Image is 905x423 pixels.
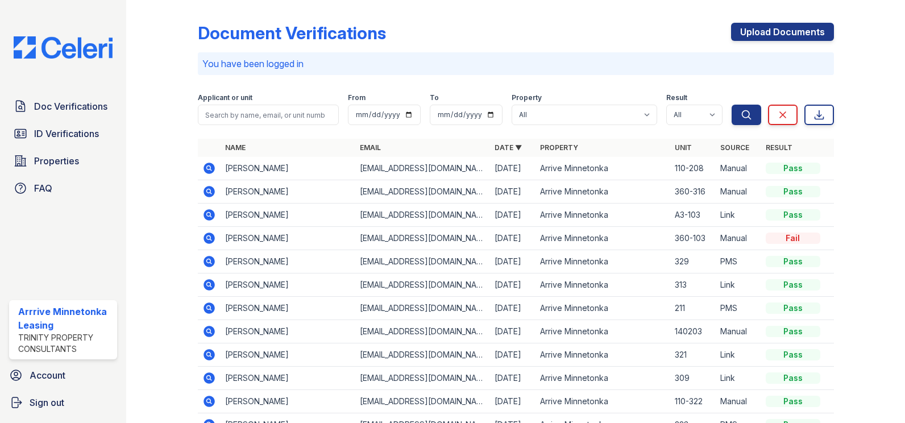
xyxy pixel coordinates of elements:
[198,23,386,43] div: Document Verifications
[766,163,820,174] div: Pass
[535,204,670,227] td: Arrive Minnetonka
[221,390,355,413] td: [PERSON_NAME]
[766,372,820,384] div: Pass
[766,209,820,221] div: Pass
[670,227,716,250] td: 360-103
[355,204,490,227] td: [EMAIL_ADDRESS][DOMAIN_NAME]
[716,367,761,390] td: Link
[18,305,113,332] div: Arrrive Minnetonka Leasing
[221,180,355,204] td: [PERSON_NAME]
[666,93,687,102] label: Result
[490,367,535,390] td: [DATE]
[766,396,820,407] div: Pass
[716,297,761,320] td: PMS
[355,320,490,343] td: [EMAIL_ADDRESS][DOMAIN_NAME]
[670,157,716,180] td: 110-208
[5,36,122,59] img: CE_Logo_Blue-a8612792a0a2168367f1c8372b55b34899dd931a85d93a1a3d3e32e68fde9ad4.png
[766,349,820,360] div: Pass
[716,157,761,180] td: Manual
[535,157,670,180] td: Arrive Minnetonka
[766,143,792,152] a: Result
[670,273,716,297] td: 313
[766,186,820,197] div: Pass
[766,326,820,337] div: Pass
[34,154,79,168] span: Properties
[670,297,716,320] td: 211
[355,367,490,390] td: [EMAIL_ADDRESS][DOMAIN_NAME]
[716,180,761,204] td: Manual
[535,227,670,250] td: Arrive Minnetonka
[766,256,820,267] div: Pass
[221,367,355,390] td: [PERSON_NAME]
[490,343,535,367] td: [DATE]
[9,177,117,200] a: FAQ
[9,150,117,172] a: Properties
[490,390,535,413] td: [DATE]
[490,250,535,273] td: [DATE]
[221,204,355,227] td: [PERSON_NAME]
[720,143,749,152] a: Source
[198,105,339,125] input: Search by name, email, or unit number
[766,233,820,244] div: Fail
[670,204,716,227] td: A3-103
[221,250,355,273] td: [PERSON_NAME]
[670,180,716,204] td: 360-316
[221,320,355,343] td: [PERSON_NAME]
[34,99,107,113] span: Doc Verifications
[535,250,670,273] td: Arrive Minnetonka
[490,180,535,204] td: [DATE]
[355,390,490,413] td: [EMAIL_ADDRESS][DOMAIN_NAME]
[221,273,355,297] td: [PERSON_NAME]
[716,273,761,297] td: Link
[221,343,355,367] td: [PERSON_NAME]
[490,320,535,343] td: [DATE]
[198,93,252,102] label: Applicant or unit
[30,368,65,382] span: Account
[355,157,490,180] td: [EMAIL_ADDRESS][DOMAIN_NAME]
[670,343,716,367] td: 321
[490,273,535,297] td: [DATE]
[766,302,820,314] div: Pass
[9,122,117,145] a: ID Verifications
[670,390,716,413] td: 110-322
[34,181,52,195] span: FAQ
[5,364,122,387] a: Account
[355,227,490,250] td: [EMAIL_ADDRESS][DOMAIN_NAME]
[535,343,670,367] td: Arrive Minnetonka
[731,23,834,41] a: Upload Documents
[225,143,246,152] a: Name
[535,180,670,204] td: Arrive Minnetonka
[430,93,439,102] label: To
[535,273,670,297] td: Arrive Minnetonka
[30,396,64,409] span: Sign out
[512,93,542,102] label: Property
[221,297,355,320] td: [PERSON_NAME]
[716,250,761,273] td: PMS
[18,332,113,355] div: Trinity Property Consultants
[675,143,692,152] a: Unit
[535,297,670,320] td: Arrive Minnetonka
[34,127,99,140] span: ID Verifications
[495,143,522,152] a: Date ▼
[355,273,490,297] td: [EMAIL_ADDRESS][DOMAIN_NAME]
[716,320,761,343] td: Manual
[202,57,829,70] p: You have been logged in
[535,320,670,343] td: Arrive Minnetonka
[221,157,355,180] td: [PERSON_NAME]
[716,227,761,250] td: Manual
[766,279,820,291] div: Pass
[490,297,535,320] td: [DATE]
[535,367,670,390] td: Arrive Minnetonka
[360,143,381,152] a: Email
[348,93,366,102] label: From
[5,391,122,414] a: Sign out
[355,297,490,320] td: [EMAIL_ADDRESS][DOMAIN_NAME]
[716,390,761,413] td: Manual
[716,204,761,227] td: Link
[670,367,716,390] td: 309
[355,180,490,204] td: [EMAIL_ADDRESS][DOMAIN_NAME]
[716,343,761,367] td: Link
[670,320,716,343] td: 140203
[490,157,535,180] td: [DATE]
